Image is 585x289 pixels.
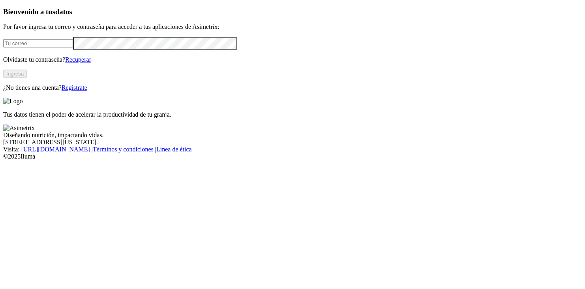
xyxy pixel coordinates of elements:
div: [STREET_ADDRESS][US_STATE]. [3,139,582,146]
p: Tus datos tienen el poder de acelerar la productividad de tu granja. [3,111,582,118]
div: Visita : | | [3,146,582,153]
p: Por favor ingresa tu correo y contraseña para acceder a tus aplicaciones de Asimetrix: [3,23,582,30]
a: Términos y condiciones [93,146,154,153]
a: Recuperar [65,56,91,63]
button: Ingresa [3,70,27,78]
p: ¿No tienes una cuenta? [3,84,582,91]
div: © 2025 Iluma [3,153,582,160]
a: [URL][DOMAIN_NAME] [21,146,90,153]
a: Línea de ética [156,146,192,153]
img: Logo [3,98,23,105]
input: Tu correo [3,39,73,47]
span: datos [55,8,72,16]
div: Diseñando nutrición, impactando vidas. [3,132,582,139]
img: Asimetrix [3,125,35,132]
a: Regístrate [62,84,87,91]
p: Olvidaste tu contraseña? [3,56,582,63]
h3: Bienvenido a tus [3,8,582,16]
